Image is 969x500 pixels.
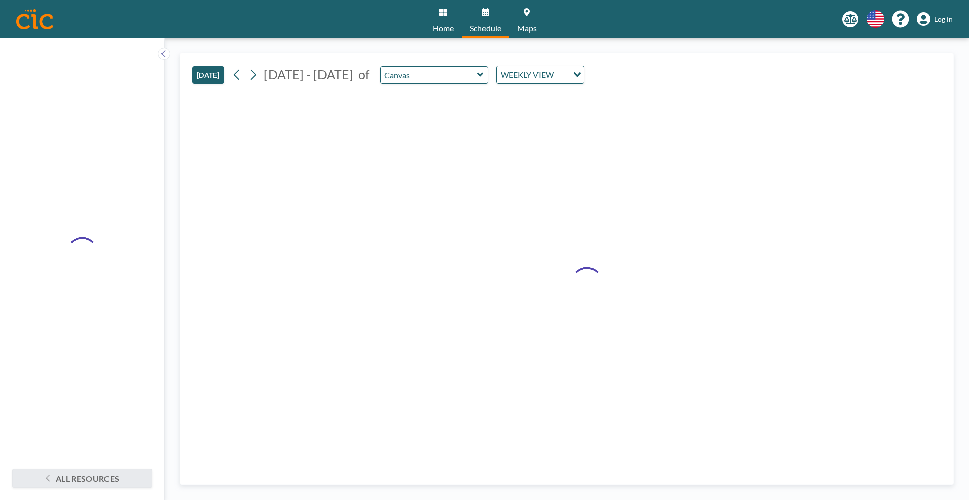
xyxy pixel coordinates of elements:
[381,67,477,83] input: Canvas
[264,67,353,82] span: [DATE] - [DATE]
[499,68,556,81] span: WEEKLY VIEW
[917,12,953,26] a: Log in
[16,9,53,29] img: organization-logo
[358,67,369,82] span: of
[12,469,152,488] button: All resources
[192,66,224,84] button: [DATE]
[433,24,454,32] span: Home
[470,24,501,32] span: Schedule
[934,15,953,24] span: Log in
[497,66,584,83] div: Search for option
[557,68,567,81] input: Search for option
[517,24,537,32] span: Maps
